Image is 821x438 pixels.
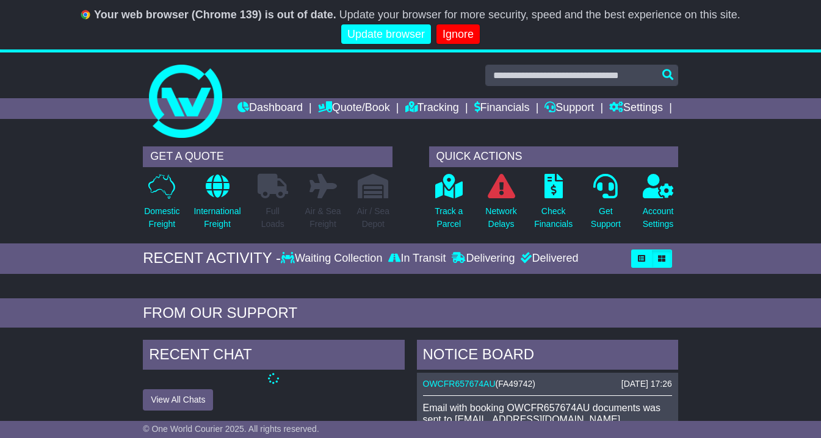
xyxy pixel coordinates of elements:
p: Full Loads [258,205,288,231]
a: Dashboard [237,98,303,119]
a: Ignore [436,24,480,45]
a: AccountSettings [642,173,675,237]
p: International Freight [193,205,241,231]
div: Delivering [449,252,518,265]
div: RECENT CHAT [143,340,404,373]
div: QUICK ACTIONS [429,146,678,167]
a: CheckFinancials [533,173,573,237]
div: ( ) [423,379,672,389]
a: NetworkDelays [485,173,517,237]
a: Settings [609,98,663,119]
p: Check Financials [534,205,573,231]
div: NOTICE BOARD [417,340,678,373]
span: © One World Courier 2025. All rights reserved. [143,424,319,434]
p: Track a Parcel [435,205,463,231]
div: RECENT ACTIVITY - [143,250,281,267]
p: Air / Sea Depot [356,205,389,231]
div: FROM OUR SUPPORT [143,304,678,322]
button: View All Chats [143,389,213,411]
a: GetSupport [590,173,621,237]
p: Account Settings [643,205,674,231]
a: InternationalFreight [193,173,241,237]
div: In Transit [385,252,449,265]
div: Delivered [518,252,578,265]
a: Update browser [341,24,431,45]
a: DomesticFreight [143,173,180,237]
span: Update your browser for more security, speed and the best experience on this site. [339,9,740,21]
div: GET A QUOTE [143,146,392,167]
b: Your web browser (Chrome 139) is out of date. [94,9,336,21]
p: Get Support [591,205,621,231]
a: Quote/Book [318,98,390,119]
p: Domestic Freight [144,205,179,231]
a: Support [544,98,594,119]
p: Email with booking OWCFR657674AU documents was sent to [EMAIL_ADDRESS][DOMAIN_NAME]. [423,402,672,425]
span: FA49742 [498,379,532,389]
p: Network Delays [485,205,516,231]
a: Financials [474,98,530,119]
div: [DATE] 17:26 [621,379,672,389]
div: Waiting Collection [281,252,385,265]
a: OWCFR657674AU [423,379,496,389]
a: Track aParcel [434,173,463,237]
a: Tracking [405,98,459,119]
p: Air & Sea Freight [305,205,341,231]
